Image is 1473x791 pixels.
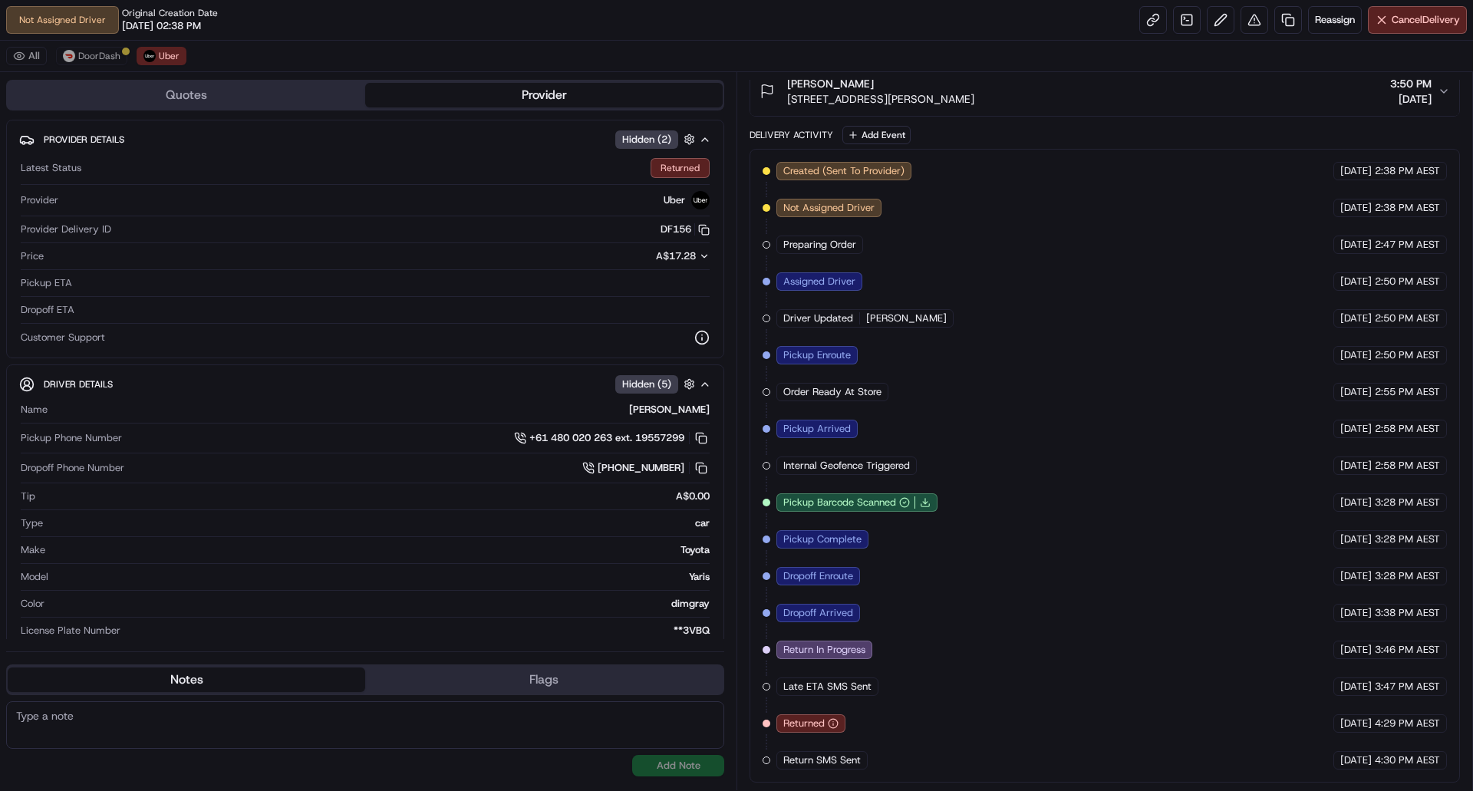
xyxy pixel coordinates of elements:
span: 4:30 PM AEST [1375,753,1440,767]
span: [DATE] [1340,680,1372,694]
span: Tip [21,489,35,503]
div: Delivery Activity [750,129,833,141]
span: Pickup Complete [783,532,862,546]
span: Late ETA SMS Sent [783,680,872,694]
span: 4:29 PM AEST [1375,717,1440,730]
span: Return SMS Sent [783,753,861,767]
span: [DATE] [1340,311,1372,325]
span: 3:28 PM AEST [1375,532,1440,546]
span: [DATE] [1340,201,1372,215]
span: Dropoff ETA [21,303,74,317]
span: Latest Status [21,161,81,175]
button: Provider DetailsHidden (2) [19,127,711,152]
span: Pickup Phone Number [21,431,122,445]
button: Hidden (5) [615,374,699,394]
span: [DATE] [1340,717,1372,730]
span: [DATE] [1340,164,1372,178]
span: Provider Details [44,133,124,146]
span: Provider [21,193,58,207]
span: Uber [664,193,685,207]
span: [PHONE_NUMBER] [598,461,684,475]
button: Hidden (2) [615,130,699,149]
span: 2:50 PM AEST [1375,275,1440,288]
span: Assigned Driver [783,275,855,288]
span: Pickup Enroute [783,348,851,362]
span: Make [21,543,45,557]
span: Original Creation Date [122,7,218,19]
button: Driver DetailsHidden (5) [19,371,711,397]
span: 3:28 PM AEST [1375,496,1440,509]
span: [DATE] [1340,459,1372,473]
span: Dropoff Enroute [783,569,853,583]
span: Hidden ( 5 ) [622,377,671,391]
span: Type [21,516,43,530]
button: All [6,47,47,65]
span: +61 480 020 263 ext. 19557299 [529,431,684,445]
span: Cancel Delivery [1392,13,1460,27]
button: Notes [8,667,365,692]
span: [STREET_ADDRESS][PERSON_NAME] [787,91,974,107]
span: Pickup Arrived [783,422,851,436]
div: dimgray [51,597,710,611]
img: uber-new-logo.jpeg [691,191,710,209]
img: uber-new-logo.jpeg [143,50,156,62]
span: [DATE] [1340,753,1372,767]
div: A$0.00 [41,489,710,503]
span: 3:38 PM AEST [1375,606,1440,620]
span: Pickup ETA [21,276,72,290]
img: doordash_logo_v2.png [63,50,75,62]
span: 2:38 PM AEST [1375,164,1440,178]
span: [DATE] [1340,496,1372,509]
button: Pickup Barcode Scanned [783,496,910,509]
span: Name [21,403,48,417]
span: A$17.28 [656,249,696,262]
span: DoorDash [78,50,120,62]
span: 3:28 PM AEST [1375,569,1440,583]
span: Dropoff Phone Number [21,461,124,475]
span: Dropoff Arrived [783,606,853,620]
span: Hidden ( 2 ) [622,133,671,147]
div: [PERSON_NAME] [54,403,710,417]
span: [PERSON_NAME] [866,311,947,325]
span: Order Ready At Store [783,385,881,399]
button: [PERSON_NAME][STREET_ADDRESS][PERSON_NAME]3:50 PM[DATE] [750,67,1459,116]
span: [DATE] [1340,422,1372,436]
span: [DATE] [1340,643,1372,657]
span: 3:47 PM AEST [1375,680,1440,694]
span: Created (Sent To Provider) [783,164,905,178]
span: [DATE] [1390,91,1432,107]
span: 2:50 PM AEST [1375,348,1440,362]
span: [DATE] [1340,348,1372,362]
span: 2:38 PM AEST [1375,201,1440,215]
span: 2:55 PM AEST [1375,385,1440,399]
span: Not Assigned Driver [783,201,875,215]
button: DF156 [661,222,710,236]
span: 2:50 PM AEST [1375,311,1440,325]
span: 3:50 PM [1390,76,1432,91]
span: Pickup Barcode Scanned [783,496,896,509]
span: [DATE] [1340,275,1372,288]
a: +61 480 020 263 ext. 19557299 [514,430,710,447]
button: CancelDelivery [1368,6,1467,34]
span: Preparing Order [783,238,856,252]
span: Uber [159,50,180,62]
span: Color [21,597,44,611]
span: License Plate Number [21,624,120,638]
button: Provider [365,83,723,107]
button: Quotes [8,83,365,107]
span: Price [21,249,44,263]
span: Provider Delivery ID [21,222,111,236]
button: Reassign [1308,6,1362,34]
span: Internal Geofence Triggered [783,459,910,473]
div: Yaris [54,570,710,584]
span: Driver Updated [783,311,853,325]
span: [DATE] [1340,532,1372,546]
span: [DATE] 02:38 PM [122,19,201,33]
span: [DATE] [1340,569,1372,583]
button: Uber [137,47,186,65]
button: DoorDash [56,47,127,65]
a: [PHONE_NUMBER] [582,460,710,476]
span: [DATE] [1340,385,1372,399]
